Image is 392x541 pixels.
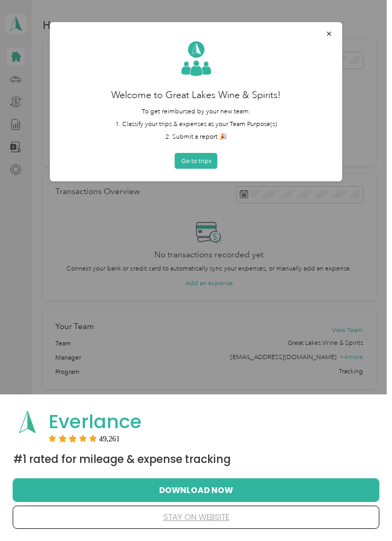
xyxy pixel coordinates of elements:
[30,479,362,501] button: Download Now
[63,107,330,117] p: To get reimbursed by your new team:
[48,434,120,442] div: Rating:5 stars
[48,408,142,435] span: Everlance
[63,120,330,129] li: 1. Classify your trips & expenses as your Team Purpose(s)
[63,88,330,102] h2: Welcome to Great Lakes Wine & Spirits!
[175,153,218,169] button: Go to trips
[30,506,362,528] button: stay on website
[63,132,330,142] li: 2. Submit a report 🎉
[99,436,120,442] span: User reviews count
[13,452,231,467] span: #1 Rated for Mileage & Expense Tracking
[13,408,42,436] img: App logo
